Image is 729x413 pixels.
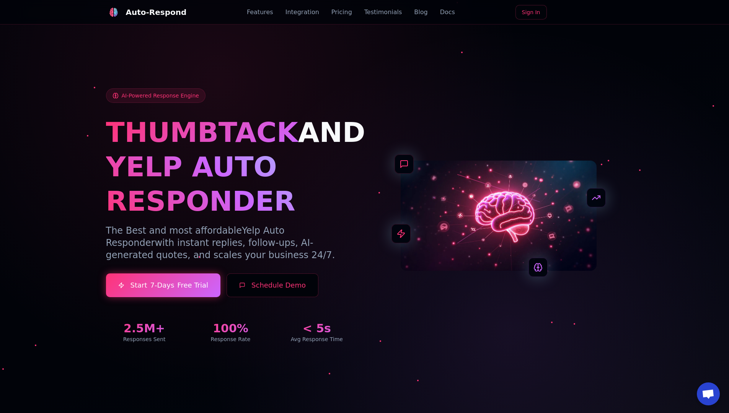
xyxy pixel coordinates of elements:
a: Integration [285,8,319,17]
a: Docs [440,8,455,17]
div: Responses Sent [106,335,183,343]
span: AND [298,116,365,148]
span: AI-Powered Response Engine [122,92,199,99]
p: The Best and most affordable with instant replies, follow-ups, AI-generated quotes, and scales yo... [106,224,356,261]
div: Open chat [697,382,720,405]
div: 2.5M+ [106,322,183,335]
a: Auto-Respond [106,5,187,20]
span: THUMBTACK [106,116,298,148]
h1: YELP AUTO RESPONDER [106,150,356,218]
span: 7-Days [150,280,174,291]
div: < 5s [278,322,355,335]
img: AI Neural Network Brain [401,161,597,271]
div: 100% [192,322,269,335]
a: Blog [414,8,427,17]
div: Auto-Respond [126,7,187,18]
button: Schedule Demo [227,273,318,297]
a: Sign In [515,5,547,20]
a: Testimonials [364,8,402,17]
img: logo.svg [109,8,118,17]
div: Avg Response Time [278,335,355,343]
div: Response Rate [192,335,269,343]
a: Pricing [331,8,352,17]
a: Features [247,8,273,17]
a: Start7-DaysFree Trial [106,273,221,297]
iframe: Sign in with Google Button [549,4,627,21]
